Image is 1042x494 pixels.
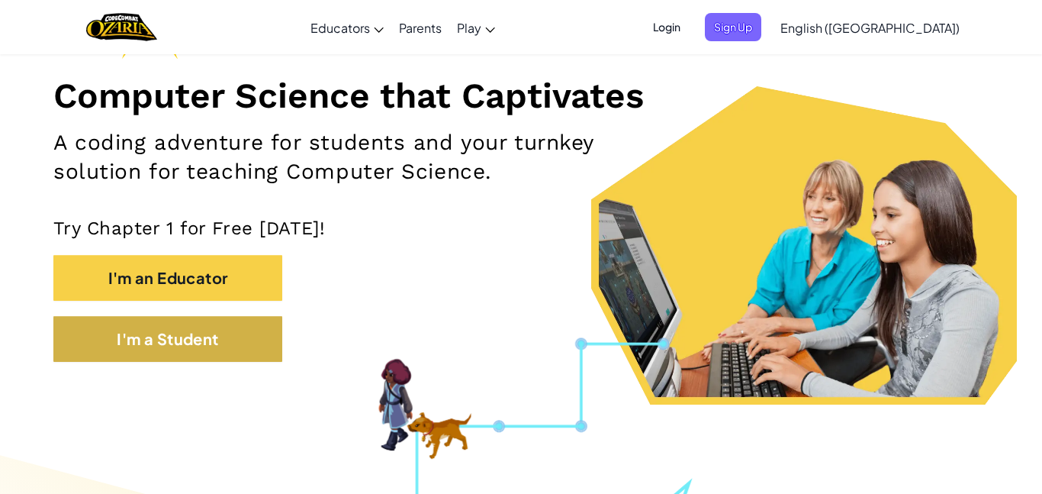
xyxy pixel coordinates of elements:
[780,20,960,36] span: English ([GEOGRAPHIC_DATA])
[86,11,157,43] img: Home
[773,7,967,48] a: English ([GEOGRAPHIC_DATA])
[705,13,761,41] button: Sign Up
[644,13,690,41] button: Login
[391,7,449,48] a: Parents
[310,20,370,36] span: Educators
[86,11,157,43] a: Ozaria by CodeCombat logo
[449,7,503,48] a: Play
[53,74,989,117] h1: Computer Science that Captivates
[457,20,481,36] span: Play
[303,7,391,48] a: Educators
[53,316,282,362] button: I'm a Student
[53,217,989,240] p: Try Chapter 1 for Free [DATE]!
[53,255,282,301] button: I'm an Educator
[53,128,680,186] h2: A coding adventure for students and your turnkey solution for teaching Computer Science.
